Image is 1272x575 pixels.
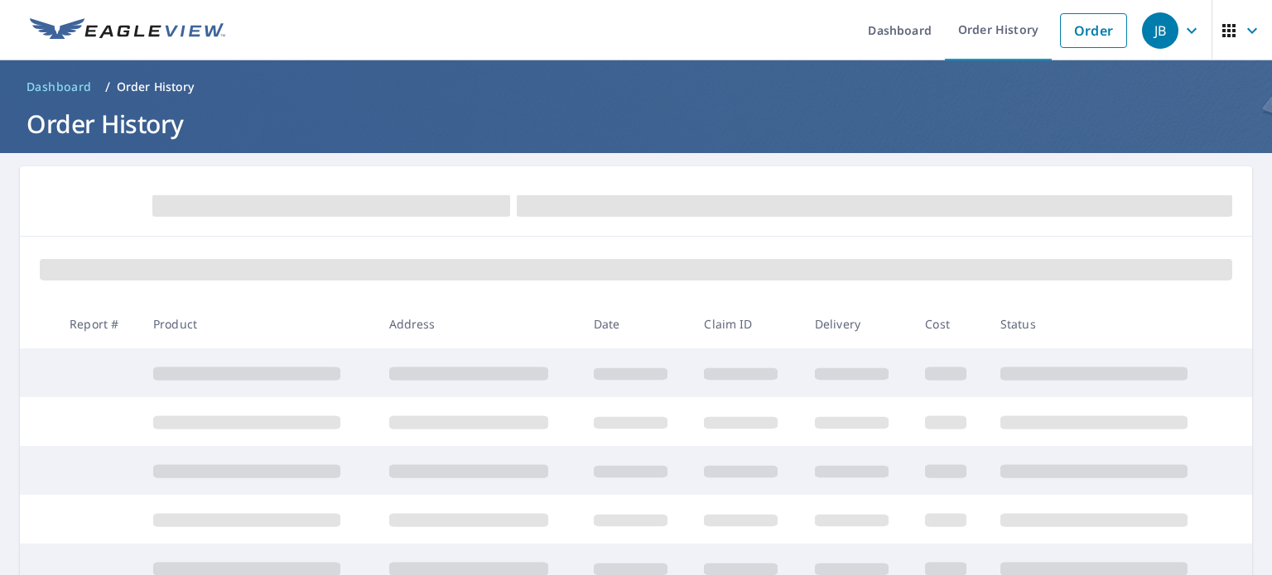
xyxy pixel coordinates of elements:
span: Dashboard [26,79,92,95]
th: Delivery [802,299,912,348]
nav: breadcrumb [20,74,1252,100]
th: Status [987,299,1223,348]
a: Order [1060,13,1127,48]
th: Cost [912,299,987,348]
img: EV Logo [30,18,225,43]
th: Date [581,299,691,348]
a: Dashboard [20,74,99,100]
th: Product [140,299,376,348]
h1: Order History [20,107,1252,141]
th: Report # [56,299,140,348]
p: Order History [117,79,195,95]
th: Claim ID [691,299,801,348]
li: / [105,77,110,97]
div: JB [1142,12,1178,49]
th: Address [376,299,581,348]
